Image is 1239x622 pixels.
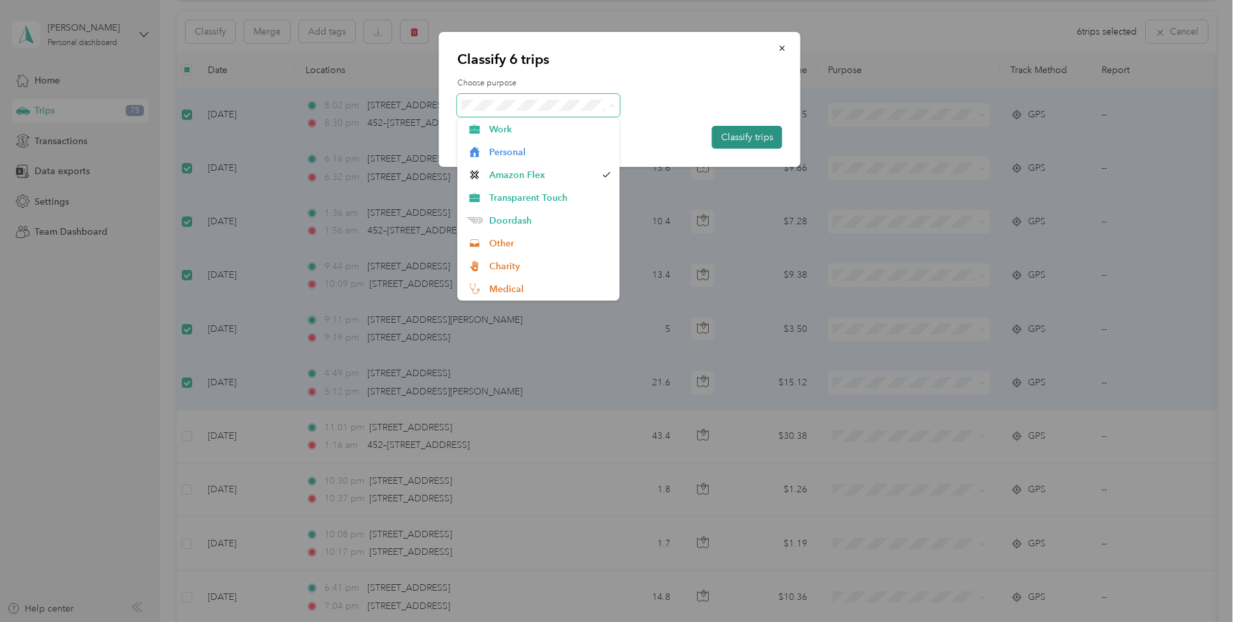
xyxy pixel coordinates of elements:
span: Other [489,237,610,250]
label: Choose purpose [457,78,782,89]
span: Personal [489,145,610,159]
img: Legacy Icon [Doordash] [466,217,483,224]
span: Work [489,123,610,136]
span: Doordash [489,214,610,228]
span: Transparent Touch [489,191,610,205]
span: Medical [489,282,610,296]
button: Classify trips [712,126,782,149]
span: Charity [489,259,610,273]
span: Amazon Flex [489,168,596,182]
iframe: Everlance-gr Chat Button Frame [1166,549,1239,622]
p: Classify 6 trips [457,50,782,68]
